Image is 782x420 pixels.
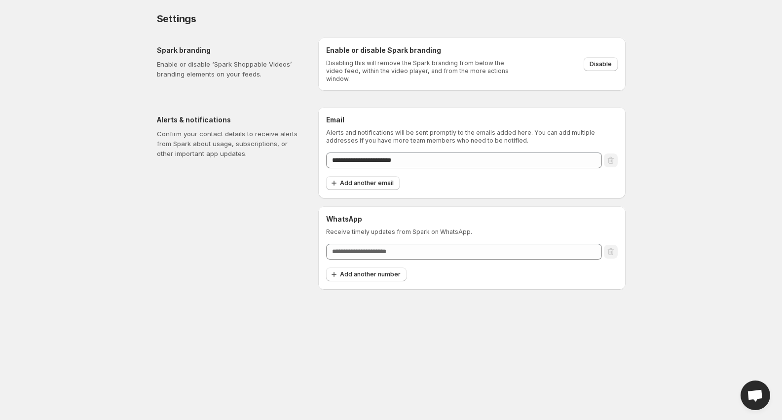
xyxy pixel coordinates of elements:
[340,179,394,187] span: Add another email
[326,129,618,145] p: Alerts and notifications will be sent promptly to the emails added here. You can add multiple add...
[326,45,515,55] h6: Enable or disable Spark branding
[157,129,302,158] p: Confirm your contact details to receive alerts from Spark about usage, subscriptions, or other im...
[326,115,618,125] h6: Email
[590,60,612,68] span: Disable
[326,59,515,83] p: Disabling this will remove the Spark branding from below the video feed, within the video player,...
[326,228,618,236] p: Receive timely updates from Spark on WhatsApp.
[326,176,400,190] button: Add another email
[741,381,770,410] div: Open chat
[326,214,618,224] h6: WhatsApp
[157,59,302,79] p: Enable or disable ‘Spark Shoppable Videos’ branding elements on your feeds.
[326,267,407,281] button: Add another number
[584,57,618,71] button: Disable
[157,115,302,125] h5: Alerts & notifications
[157,13,196,25] span: Settings
[157,45,302,55] h5: Spark branding
[340,270,401,278] span: Add another number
